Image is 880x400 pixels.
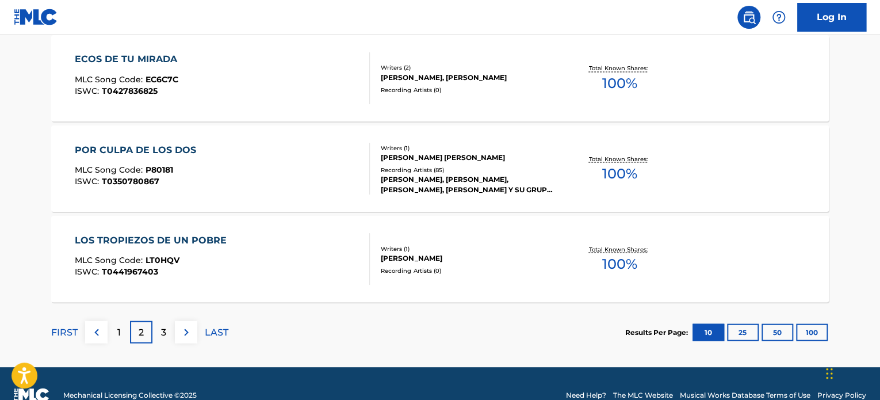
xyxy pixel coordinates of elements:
div: Help [767,6,790,29]
span: Mechanical Licensing Collective © 2025 [63,390,197,400]
button: 10 [692,323,724,341]
div: [PERSON_NAME], [PERSON_NAME], [PERSON_NAME], [PERSON_NAME] Y SU GRUPO SUPER CLASS, [PERSON_NAME] [381,174,554,195]
span: LT0HQV [146,254,179,265]
a: Log In [797,3,866,32]
p: Total Known Shares: [588,64,650,73]
p: LAST [205,325,228,339]
span: MLC Song Code : [75,164,146,174]
a: The MLC Website [613,390,673,400]
a: POR CULPA DE LOS DOSMLC Song Code:P80181ISWC:T0350780867Writers (1)[PERSON_NAME] [PERSON_NAME]Rec... [51,125,829,212]
span: ISWC : [75,266,102,276]
button: 25 [727,323,759,341]
a: Public Search [737,6,760,29]
span: MLC Song Code : [75,254,146,265]
a: Need Help? [566,390,606,400]
p: Results Per Page: [625,327,691,337]
img: right [179,325,193,339]
div: [PERSON_NAME], [PERSON_NAME] [381,72,554,82]
p: Total Known Shares: [588,245,650,253]
p: 2 [139,325,144,339]
div: Recording Artists ( 85 ) [381,165,554,174]
span: MLC Song Code : [75,74,146,84]
div: Drag [826,356,833,391]
img: search [742,10,756,24]
a: Privacy Policy [817,390,866,400]
span: ISWC : [75,176,102,186]
div: ECOS DE TU MIRADA [75,52,183,66]
span: T0441967403 [102,266,158,276]
span: ISWC : [75,85,102,96]
a: Musical Works Database Terms of Use [680,390,810,400]
span: T0350780867 [102,176,159,186]
img: help [772,10,786,24]
p: FIRST [51,325,78,339]
div: Writers ( 1 ) [381,143,554,152]
a: ECOS DE TU MIRADAMLC Song Code:EC6C7CISWC:T0427836825Writers (2)[PERSON_NAME], [PERSON_NAME]Recor... [51,35,829,121]
p: 3 [161,325,166,339]
span: 100 % [602,73,637,93]
div: Recording Artists ( 0 ) [381,85,554,94]
div: Writers ( 1 ) [381,244,554,253]
div: LOS TROPIEZOS DE UN POBRE [75,233,232,247]
span: T0427836825 [102,85,158,96]
a: LOS TROPIEZOS DE UN POBREMLC Song Code:LT0HQVISWC:T0441967403Writers (1)[PERSON_NAME]Recording Ar... [51,216,829,302]
img: MLC Logo [14,9,58,25]
div: POR CULPA DE LOS DOS [75,143,202,157]
div: Writers ( 2 ) [381,63,554,72]
div: [PERSON_NAME] [381,253,554,263]
span: P80181 [146,164,173,174]
div: [PERSON_NAME] [PERSON_NAME] [381,152,554,162]
span: EC6C7C [146,74,178,84]
button: 50 [762,323,793,341]
div: Recording Artists ( 0 ) [381,266,554,275]
p: Total Known Shares: [588,154,650,163]
p: 1 [117,325,121,339]
img: left [90,325,104,339]
iframe: Chat Widget [822,345,880,400]
span: 100 % [602,253,637,274]
button: 100 [796,323,828,341]
span: 100 % [602,163,637,184]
